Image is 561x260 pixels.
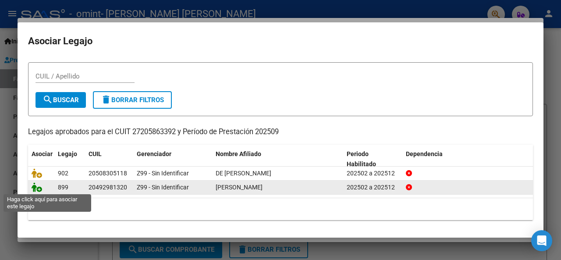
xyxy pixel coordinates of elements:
button: Borrar Filtros [93,91,172,109]
datatable-header-cell: Periodo Habilitado [343,145,402,174]
span: Buscar [43,96,79,104]
h2: Asociar Legajo [28,33,533,50]
datatable-header-cell: Dependencia [402,145,533,174]
span: Borrar Filtros [101,96,164,104]
datatable-header-cell: Gerenciador [133,145,212,174]
span: Asociar [32,150,53,157]
div: 2 registros [28,198,533,220]
button: Buscar [36,92,86,108]
span: Nombre Afiliado [216,150,261,157]
div: 202502 a 202512 [347,168,399,178]
datatable-header-cell: Legajo [54,145,85,174]
datatable-header-cell: Nombre Afiliado [212,145,343,174]
span: Dependencia [406,150,443,157]
span: DE FIGUEROA FELIX EMANUEL [216,170,271,177]
span: 899 [58,184,68,191]
mat-icon: delete [101,94,111,105]
span: 902 [58,170,68,177]
div: Open Intercom Messenger [531,230,552,251]
span: Gerenciador [137,150,171,157]
span: Z99 - Sin Identificar [137,184,189,191]
p: Legajos aprobados para el CUIT 27205863392 y Período de Prestación 202509 [28,127,533,138]
span: CUIL [89,150,102,157]
div: 20508305118 [89,168,127,178]
div: 202502 a 202512 [347,182,399,192]
span: Z99 - Sin Identificar [137,170,189,177]
span: Legajo [58,150,77,157]
datatable-header-cell: CUIL [85,145,133,174]
mat-icon: search [43,94,53,105]
span: Periodo Habilitado [347,150,376,167]
span: DE FIGUEROA MAXIMO ELIOT [216,184,263,191]
div: 20492981320 [89,182,127,192]
datatable-header-cell: Asociar [28,145,54,174]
